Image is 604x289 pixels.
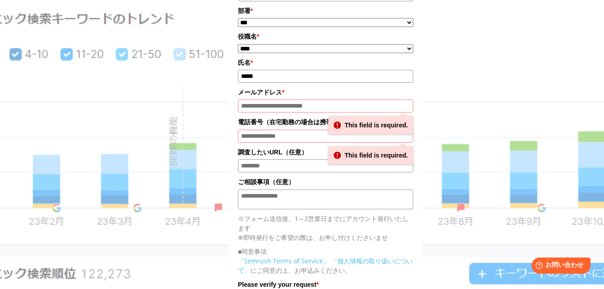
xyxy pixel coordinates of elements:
[238,247,413,256] p: ■同意事項
[328,146,413,164] div: This field is required.
[238,177,413,187] label: ご相談事項（任意）
[238,257,413,275] a: 「個人情報の取り扱いについて」
[238,6,413,16] label: 部署
[238,117,413,127] label: 電話番号（在宅勤務の場合は携帯番号をお願いします）
[238,32,413,41] label: 役職名
[524,254,594,279] iframe: Help widget launcher
[238,58,413,68] label: 氏名
[238,214,413,242] p: ※フォーム送信後、1～2営業日までにアカウント発行いたします ※即時発行をご希望の際は、お申し付けくださいませ
[328,116,413,134] div: This field is required.
[238,256,413,275] p: にご同意の上、お申込みください。
[238,257,329,265] a: 「Semrush Terms of Service」
[238,147,413,157] label: 調査したいURL（任意）
[238,87,413,97] label: メールアドレス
